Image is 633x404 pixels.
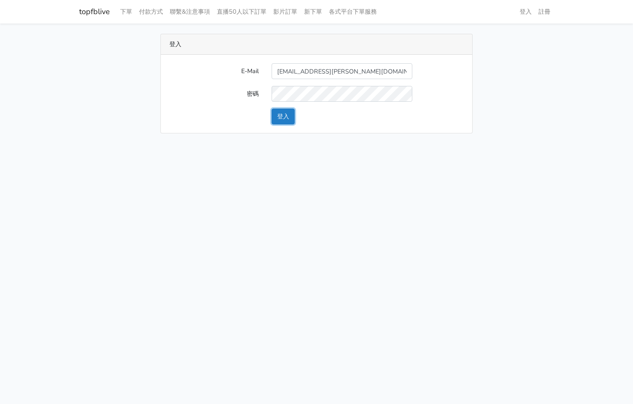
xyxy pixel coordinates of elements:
a: 直播50人以下訂單 [213,3,270,20]
a: 聯繫&注意事項 [166,3,213,20]
a: 登入 [516,3,535,20]
a: 影片訂單 [270,3,301,20]
button: 登入 [272,109,295,124]
a: 各式平台下單服務 [325,3,380,20]
div: 登入 [161,34,472,55]
a: 下單 [117,3,136,20]
a: 註冊 [535,3,554,20]
a: topfblive [79,3,110,20]
a: 付款方式 [136,3,166,20]
a: 新下單 [301,3,325,20]
label: 密碼 [163,86,265,102]
label: E-Mail [163,63,265,79]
